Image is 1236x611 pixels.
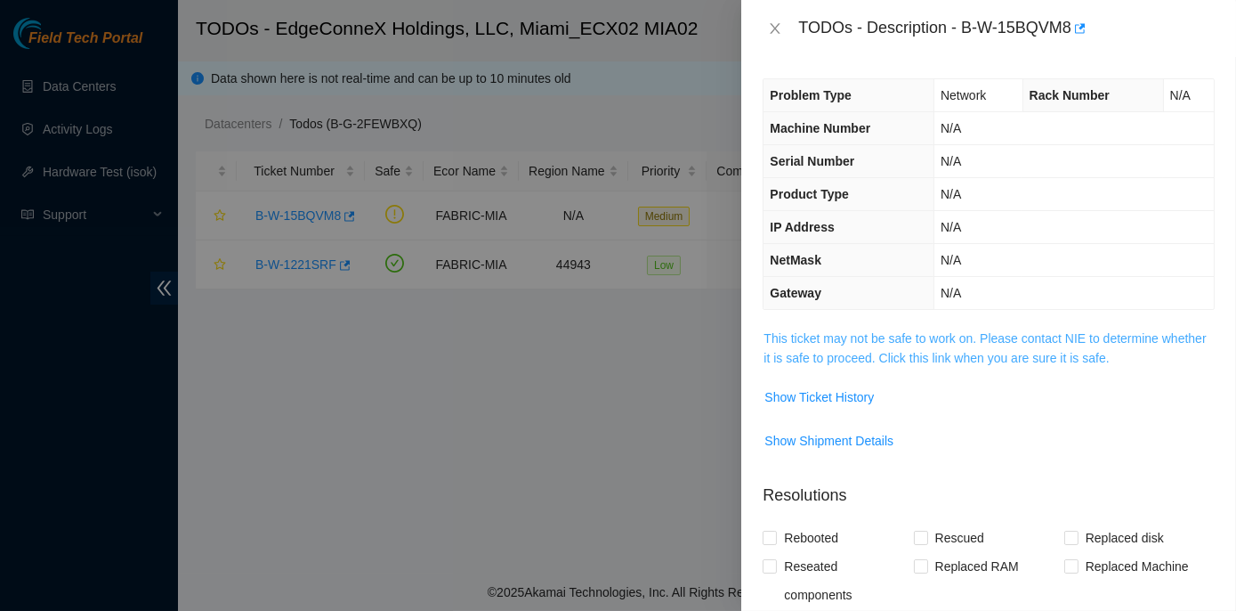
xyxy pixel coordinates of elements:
span: Replaced Machine [1078,552,1196,581]
span: N/A [1170,88,1191,102]
span: Serial Number [770,154,854,168]
span: Replaced disk [1078,524,1171,552]
span: Gateway [770,286,821,300]
span: Rack Number [1030,88,1110,102]
span: Problem Type [770,88,852,102]
span: N/A [941,154,961,168]
span: N/A [941,253,961,267]
a: This ticket may not be safe to work on. Please contact NIE to determine whether it is safe to pro... [763,331,1206,365]
span: Show Shipment Details [764,431,893,451]
span: Machine Number [770,121,870,135]
p: Resolutions [763,469,1215,508]
span: Show Ticket History [764,387,874,407]
span: N/A [941,187,961,201]
span: Product Type [770,187,848,201]
button: Show Shipment Details [763,427,894,455]
span: Network [941,88,986,102]
span: Replaced RAM [928,552,1026,581]
span: N/A [941,121,961,135]
span: NetMask [770,253,821,267]
div: TODOs - Description - B-W-15BQVM8 [798,14,1215,43]
button: Show Ticket History [763,383,875,411]
span: close [768,21,782,36]
span: Rebooted [777,524,845,552]
button: Close [763,20,788,37]
span: N/A [941,220,961,234]
span: N/A [941,286,961,300]
span: Rescued [928,524,991,552]
span: IP Address [770,220,834,234]
span: Reseated components [777,552,913,609]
